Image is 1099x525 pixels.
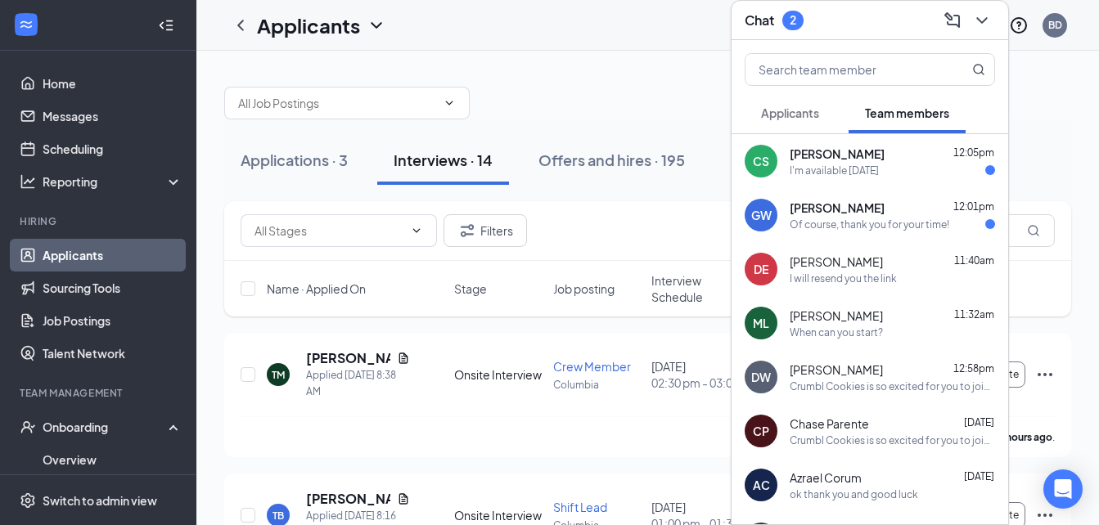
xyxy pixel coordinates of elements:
[158,17,174,34] svg: Collapse
[753,423,769,439] div: CP
[964,470,994,482] span: [DATE]
[553,359,631,374] span: Crew Member
[790,325,883,339] div: When can you start?
[257,11,360,39] h1: Applicants
[367,16,386,35] svg: ChevronDown
[43,419,169,435] div: Onboarding
[43,239,182,271] a: Applicants
[1035,505,1055,525] svg: Ellipses
[969,7,995,34] button: ChevronDown
[443,96,456,110] svg: ChevronDown
[751,369,771,385] div: DW
[651,358,741,391] div: [DATE]
[753,477,770,493] div: AC
[20,419,36,435] svg: UserCheck
[790,433,995,447] div: Crumbl Cookies is so excited for you to join our team! Do you know anyone else who might be inter...
[306,490,390,508] h5: [PERSON_NAME]
[745,11,774,29] h3: Chat
[790,307,883,324] span: [PERSON_NAME]
[939,7,966,34] button: ComposeMessage
[20,173,36,190] svg: Analysis
[790,13,796,27] div: 2
[1043,469,1083,509] div: Open Intercom Messenger
[790,361,883,378] span: [PERSON_NAME]
[43,100,182,132] a: Messages
[306,349,390,367] h5: [PERSON_NAME]
[397,352,410,365] svg: Document
[397,492,410,505] svg: Document
[553,378,642,392] p: Columbia
[20,492,36,509] svg: Settings
[18,16,34,33] svg: WorkstreamLogo
[454,507,543,523] div: Onsite Interview
[790,218,949,231] div: Of course, thank you for your time!
[20,214,179,228] div: Hiring
[394,150,493,170] div: Interviews · 14
[790,254,883,270] span: [PERSON_NAME]
[457,221,477,240] svg: Filter
[410,224,423,237] svg: ChevronDown
[964,416,994,429] span: [DATE]
[553,280,615,297] span: Job posting
[651,375,741,391] span: 02:30 pm - 03:00 pm
[1035,365,1055,384] svg: Ellipses
[972,11,992,30] svg: ChevronDown
[972,63,985,76] svg: MagnifyingGlass
[254,222,403,240] input: All Stages
[43,443,182,476] a: Overview
[306,367,410,400] div: Applied [DATE] 8:38 AM
[241,150,348,170] div: Applications · 3
[790,415,869,432] span: Chase Parente
[998,431,1052,443] b: 4 hours ago
[953,200,994,213] span: 12:01pm
[454,280,487,297] span: Stage
[751,207,772,223] div: GW
[943,11,962,30] svg: ComposeMessage
[790,469,862,486] span: Azrael Corum
[754,261,768,277] div: DE
[231,16,250,35] svg: ChevronLeft
[865,105,949,120] span: Team members
[1009,16,1029,35] svg: QuestionInfo
[1048,18,1062,32] div: BD
[272,509,284,523] div: TB
[238,94,436,112] input: All Job Postings
[745,54,939,85] input: Search team member
[790,379,995,393] div: Crumbl Cookies is so excited for you to join our team! Do you know anyone else who might be inter...
[790,487,918,501] div: ok thank you and good luck
[272,368,285,382] div: TM
[953,362,994,375] span: 12:58pm
[553,500,607,514] span: Shift Lead
[43,271,182,304] a: Sourcing Tools
[267,280,366,297] span: Name · Applied On
[20,386,179,400] div: Team Management
[953,146,994,159] span: 12:05pm
[790,146,885,162] span: [PERSON_NAME]
[43,337,182,370] a: Talent Network
[43,304,182,337] a: Job Postings
[43,67,182,100] a: Home
[954,254,994,267] span: 11:40am
[43,492,157,509] div: Switch to admin view
[1027,224,1040,237] svg: MagnifyingGlass
[454,366,543,383] div: Onsite Interview
[43,173,183,190] div: Reporting
[790,271,897,285] div: I will resend you the link
[538,150,685,170] div: Offers and hires · 195
[444,214,527,247] button: Filter Filters
[43,132,182,165] a: Scheduling
[790,164,879,177] div: I'm available [DATE]
[753,315,769,331] div: ML
[753,153,769,169] div: CS
[651,272,741,305] span: Interview Schedule
[954,308,994,321] span: 11:32am
[761,105,819,120] span: Applicants
[790,200,885,216] span: [PERSON_NAME]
